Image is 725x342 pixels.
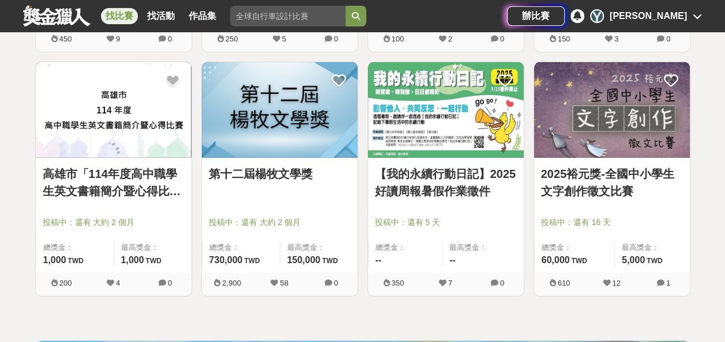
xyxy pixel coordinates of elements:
[244,257,260,265] span: TWD
[590,9,604,23] div: Y
[614,35,618,43] span: 3
[449,242,517,253] span: 最高獎金：
[368,62,524,158] img: Cover Image
[622,255,645,265] span: 5,000
[375,165,517,200] a: 【我的永續行動日記】2025好讀周報暑假作業徵件
[116,35,120,43] span: 9
[334,35,338,43] span: 0
[542,255,570,265] span: 60,000
[571,257,587,265] span: TWD
[101,8,138,24] a: 找比賽
[541,165,683,200] a: 2025裕元獎-全國中小學生文字創作徵文比賽
[226,35,238,43] span: 250
[558,279,570,287] span: 610
[534,62,690,158] img: Cover Image
[209,216,351,229] span: 投稿中：還有 大約 2 個月
[43,242,107,253] span: 總獎金：
[375,255,382,265] span: --
[142,8,179,24] a: 找活動
[209,165,351,183] a: 第十二屆楊牧文學獎
[541,216,683,229] span: 投稿中：還有 16 天
[168,279,172,287] span: 0
[322,257,337,265] span: TWD
[500,279,504,287] span: 0
[43,165,185,200] a: 高雄市「114年度高中職學生英文書籍簡介暨心得比賽」
[375,216,517,229] span: 投稿中：還有 5 天
[448,279,452,287] span: 7
[610,9,687,23] div: [PERSON_NAME]
[622,242,683,253] span: 最高獎金：
[647,257,662,265] span: TWD
[334,279,338,287] span: 0
[392,279,404,287] span: 350
[448,35,452,43] span: 2
[507,6,565,26] a: 辦比賽
[168,35,172,43] span: 0
[59,35,72,43] span: 450
[59,279,72,287] span: 200
[558,35,570,43] span: 150
[209,242,273,253] span: 總獎金：
[449,255,456,265] span: --
[116,279,120,287] span: 4
[36,62,191,158] img: Cover Image
[280,279,288,287] span: 58
[43,216,185,229] span: 投稿中：還有 大約 2 個月
[666,279,670,287] span: 1
[43,255,66,265] span: 1,000
[146,257,161,265] span: TWD
[282,35,286,43] span: 5
[202,62,358,158] img: Cover Image
[230,6,345,26] input: 全球自行車設計比賽
[392,35,404,43] span: 100
[121,242,185,253] span: 最高獎金：
[542,242,607,253] span: 總獎金：
[222,279,241,287] span: 2,900
[209,255,243,265] span: 730,000
[121,255,144,265] span: 1,000
[612,279,620,287] span: 12
[666,35,670,43] span: 0
[184,8,221,24] a: 作品集
[500,35,504,43] span: 0
[287,242,351,253] span: 最高獎金：
[68,257,84,265] span: TWD
[375,242,435,253] span: 總獎金：
[287,255,321,265] span: 150,000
